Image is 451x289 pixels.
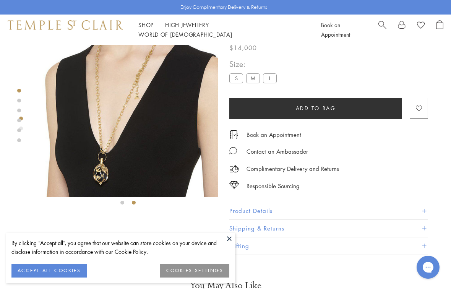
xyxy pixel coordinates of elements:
[38,18,218,197] img: P51816-E27VINE
[263,73,277,83] label: L
[138,31,232,38] a: World of [DEMOGRAPHIC_DATA]World of [DEMOGRAPHIC_DATA]
[160,264,229,278] button: COOKIES SETTINGS
[229,130,238,139] img: icon_appointment.svg
[11,239,229,256] div: By clicking “Accept all”, you agree that our website can store cookies on your device and disclos...
[417,20,425,32] a: View Wishlist
[229,181,239,189] img: icon_sourcing.svg
[229,58,280,70] span: Size:
[247,181,300,191] div: Responsible Sourcing
[229,147,237,154] img: MessageIcon-01_2.svg
[229,202,428,219] button: Product Details
[378,20,386,39] a: Search
[19,115,23,136] div: Product gallery navigation
[229,43,257,53] span: $14,000
[138,20,304,39] nav: Main navigation
[436,20,443,39] a: Open Shopping Bag
[229,73,243,83] label: S
[229,164,239,174] img: icon_delivery.svg
[229,98,402,119] button: Add to bag
[11,264,87,278] button: ACCEPT ALL COOKIES
[247,130,301,139] a: Book an Appointment
[180,3,267,11] p: Enjoy Complimentary Delivery & Returns
[8,20,123,29] img: Temple St. Clair
[296,104,336,112] span: Add to bag
[413,253,443,281] iframe: Gorgias live chat messenger
[247,147,308,156] div: Contact an Ambassador
[229,220,428,237] button: Shipping & Returns
[138,21,154,29] a: ShopShop
[165,21,209,29] a: High JewelleryHigh Jewellery
[229,237,428,255] button: Gifting
[246,73,260,83] label: M
[321,21,350,38] a: Book an Appointment
[247,164,339,174] p: Complimentary Delivery and Returns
